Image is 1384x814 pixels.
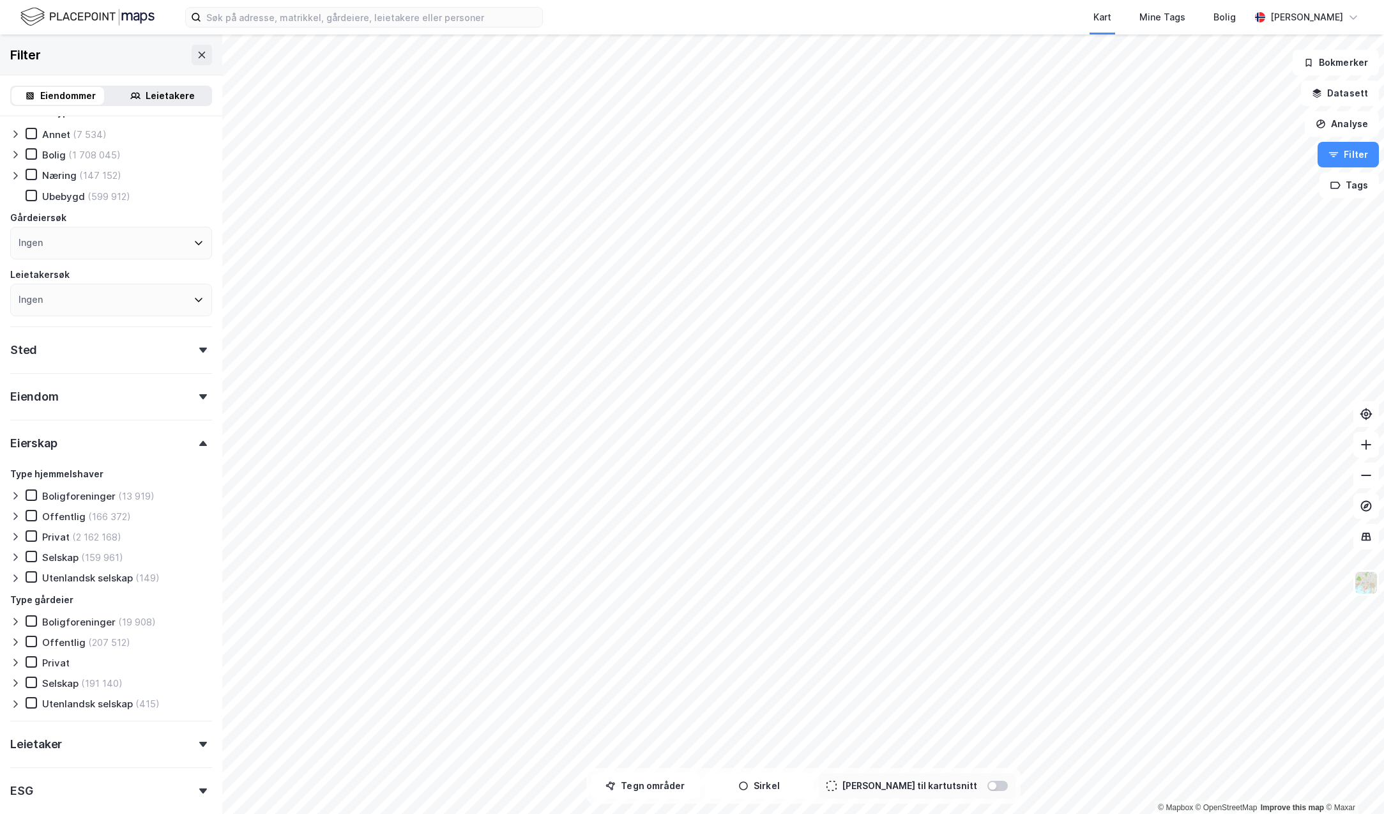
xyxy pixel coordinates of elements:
[19,235,43,250] div: Ingen
[10,783,33,799] div: ESG
[42,531,70,543] div: Privat
[201,8,542,27] input: Søk på adresse, matrikkel, gårdeiere, leietakere eller personer
[42,128,70,141] div: Annet
[146,88,195,104] div: Leietakere
[40,88,96,104] div: Eiendommer
[705,773,814,799] button: Sirkel
[1139,10,1185,25] div: Mine Tags
[72,531,121,543] div: (2 162 168)
[19,292,43,307] div: Ingen
[42,698,133,710] div: Utenlandsk selskap
[118,490,155,502] div: (13 919)
[42,636,86,649] div: Offentlig
[1305,111,1379,137] button: Analyse
[1320,753,1384,814] div: Kontrollprogram for chat
[1270,10,1343,25] div: [PERSON_NAME]
[42,190,85,203] div: Ubebygd
[73,128,107,141] div: (7 534)
[10,342,37,358] div: Sted
[20,6,155,28] img: logo.f888ab2527a4732fd821a326f86c7f29.svg
[42,616,116,628] div: Boligforeninger
[42,551,79,564] div: Selskap
[1354,571,1378,595] img: Z
[81,677,123,689] div: (191 140)
[42,511,86,523] div: Offentlig
[1196,803,1258,812] a: OpenStreetMap
[10,592,73,608] div: Type gårdeier
[42,149,66,161] div: Bolig
[591,773,700,799] button: Tegn områder
[68,149,121,161] div: (1 708 045)
[1318,142,1379,167] button: Filter
[1301,81,1379,106] button: Datasett
[1213,10,1236,25] div: Bolig
[10,737,62,752] div: Leietaker
[42,169,77,181] div: Næring
[1261,803,1324,812] a: Improve this map
[135,698,160,710] div: (415)
[79,169,121,181] div: (147 152)
[10,466,103,482] div: Type hjemmelshaver
[1319,173,1379,198] button: Tags
[10,389,59,404] div: Eiendom
[42,490,116,502] div: Boligforeninger
[10,210,66,226] div: Gårdeiersøk
[42,677,79,689] div: Selskap
[10,45,41,65] div: Filter
[1093,10,1111,25] div: Kart
[81,551,123,564] div: (159 961)
[10,436,57,451] div: Eierskap
[1158,803,1193,812] a: Mapbox
[10,267,70,282] div: Leietakersøk
[842,778,977,794] div: [PERSON_NAME] til kartutsnitt
[87,190,130,203] div: (599 912)
[42,572,133,584] div: Utenlandsk selskap
[135,572,160,584] div: (149)
[1293,50,1379,75] button: Bokmerker
[88,636,130,649] div: (207 512)
[42,657,70,669] div: Privat
[88,511,131,523] div: (166 372)
[1320,753,1384,814] iframe: Chat Widget
[118,616,156,628] div: (19 908)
